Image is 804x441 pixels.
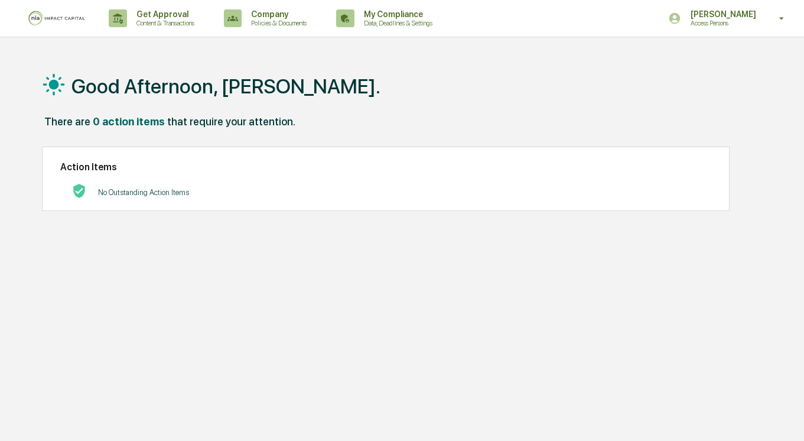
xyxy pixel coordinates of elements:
p: Company [242,9,313,19]
p: Policies & Documents [242,19,313,27]
div: that require your attention. [167,115,295,128]
div: There are [44,115,90,128]
h1: Good Afternoon, [PERSON_NAME]. [71,74,380,98]
p: [PERSON_NAME] [681,9,762,19]
img: No Actions logo [72,184,86,198]
p: Data, Deadlines & Settings [354,19,438,27]
p: Get Approval [127,9,200,19]
p: My Compliance [354,9,438,19]
p: No Outstanding Action Items [98,188,189,197]
img: logo [28,11,85,26]
div: 0 action items [93,115,165,128]
p: Access Persons [681,19,762,27]
h2: Action Items [60,161,711,173]
p: Content & Transactions [127,19,200,27]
